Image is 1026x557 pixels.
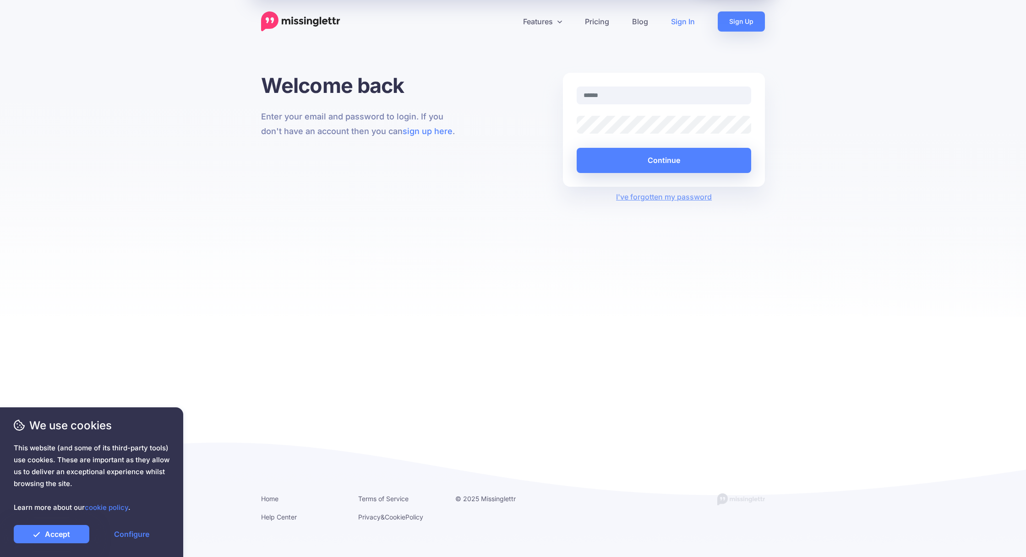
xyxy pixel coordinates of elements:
[358,495,409,503] a: Terms of Service
[573,11,621,32] a: Pricing
[261,495,278,503] a: Home
[94,525,169,543] a: Configure
[660,11,706,32] a: Sign In
[261,73,463,98] h1: Welcome back
[455,493,539,504] li: © 2025 Missinglettr
[403,126,453,136] a: sign up here
[85,503,128,512] a: cookie policy
[718,11,765,32] a: Sign Up
[616,192,712,201] a: I've forgotten my password
[512,11,573,32] a: Features
[261,513,297,521] a: Help Center
[385,513,405,521] a: Cookie
[14,525,89,543] a: Accept
[14,417,169,433] span: We use cookies
[14,442,169,514] span: This website (and some of its third-party tools) use cookies. These are important as they allow u...
[358,513,381,521] a: Privacy
[621,11,660,32] a: Blog
[577,148,751,173] button: Continue
[358,511,442,523] li: & Policy
[261,109,463,139] p: Enter your email and password to login. If you don't have an account then you can .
